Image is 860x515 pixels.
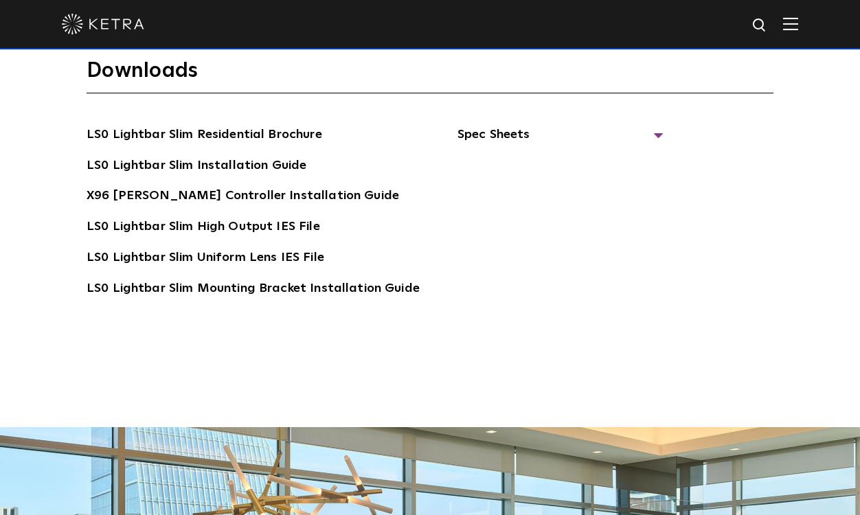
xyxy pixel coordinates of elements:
[87,58,773,93] h3: Downloads
[87,279,420,301] a: LS0 Lightbar Slim Mounting Bracket Installation Guide
[62,14,144,34] img: ketra-logo-2019-white
[87,125,322,147] a: LS0 Lightbar Slim Residential Brochure
[783,17,798,30] img: Hamburger%20Nav.svg
[87,248,324,270] a: LS0 Lightbar Slim Uniform Lens IES File
[751,17,769,34] img: search icon
[87,156,306,178] a: LS0 Lightbar Slim Installation Guide
[87,186,399,208] a: X96 [PERSON_NAME] Controller Installation Guide
[457,125,664,155] span: Spec Sheets
[87,217,320,239] a: LS0 Lightbar Slim High Output IES File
